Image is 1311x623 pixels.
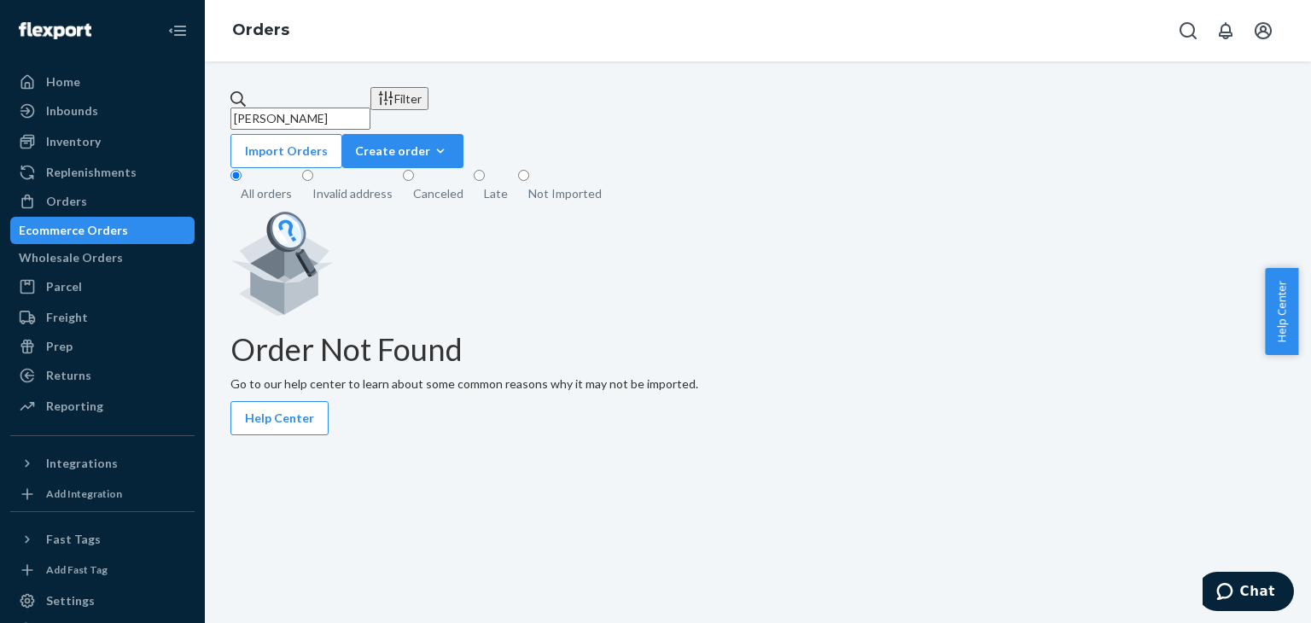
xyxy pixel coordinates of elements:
[342,134,463,168] button: Create order
[218,6,303,55] ol: breadcrumbs
[46,133,101,150] div: Inventory
[230,376,1285,393] p: Go to our help center to learn about some common reasons why it may not be imported.
[10,217,195,244] a: Ecommerce Orders
[46,562,108,577] div: Add Fast Tag
[19,222,128,239] div: Ecommerce Orders
[46,531,101,548] div: Fast Tags
[230,134,342,168] button: Import Orders
[10,244,195,271] a: Wholesale Orders
[46,367,91,384] div: Returns
[10,304,195,331] a: Freight
[46,486,122,501] div: Add Integration
[377,90,422,108] div: Filter
[230,401,329,435] button: Help Center
[10,333,195,360] a: Prep
[46,592,95,609] div: Settings
[10,362,195,389] a: Returns
[528,185,602,202] div: Not Imported
[10,526,195,553] button: Fast Tags
[46,193,87,210] div: Orders
[1209,14,1243,48] button: Open notifications
[19,249,123,266] div: Wholesale Orders
[1265,268,1298,355] button: Help Center
[46,398,103,415] div: Reporting
[241,185,292,202] div: All orders
[403,170,414,181] input: Canceled
[230,333,1285,367] h1: Order Not Found
[19,22,91,39] img: Flexport logo
[10,450,195,477] button: Integrations
[230,207,334,316] img: Empty list
[302,170,313,181] input: Invalid address
[10,188,195,215] a: Orders
[413,185,463,202] div: Canceled
[10,560,195,580] a: Add Fast Tag
[46,164,137,181] div: Replenishments
[518,170,529,181] input: Not Imported
[232,20,289,39] a: Orders
[46,455,118,472] div: Integrations
[474,170,485,181] input: Late
[46,73,80,90] div: Home
[10,68,195,96] a: Home
[230,108,370,130] input: Search orders
[10,484,195,504] a: Add Integration
[160,14,195,48] button: Close Navigation
[1203,572,1294,614] iframe: Opens a widget where you can chat to one of our agents
[10,273,195,300] a: Parcel
[10,393,195,420] a: Reporting
[312,185,393,202] div: Invalid address
[46,338,73,355] div: Prep
[370,87,428,110] button: Filter
[1171,14,1205,48] button: Open Search Box
[10,587,195,614] a: Settings
[1246,14,1280,48] button: Open account menu
[355,143,451,160] div: Create order
[230,170,242,181] input: All orders
[10,128,195,155] a: Inventory
[484,185,508,202] div: Late
[46,278,82,295] div: Parcel
[10,159,195,186] a: Replenishments
[10,97,195,125] a: Inbounds
[46,309,88,326] div: Freight
[46,102,98,119] div: Inbounds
